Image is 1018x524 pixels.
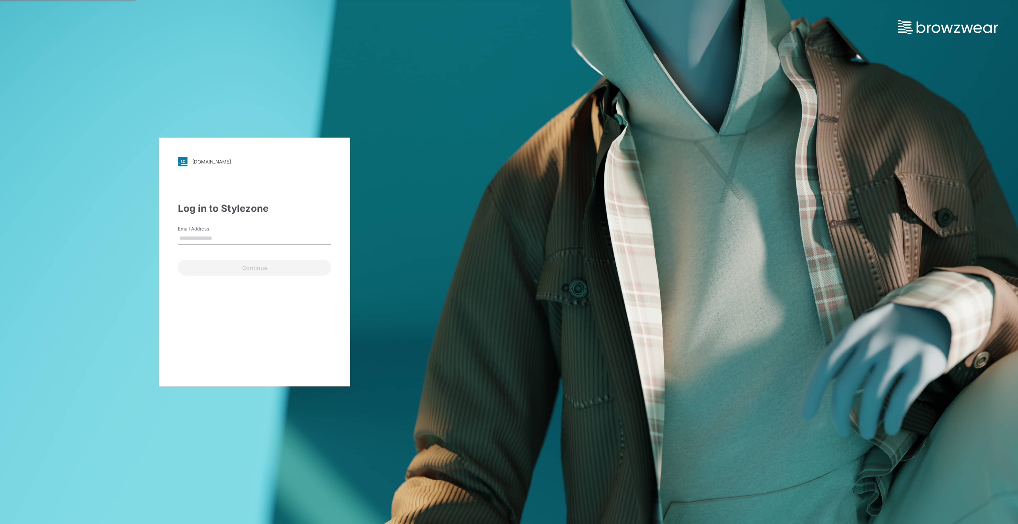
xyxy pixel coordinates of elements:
[898,20,998,34] img: browzwear-logo.e42bd6dac1945053ebaf764b6aa21510.svg
[178,157,187,166] img: stylezone-logo.562084cfcfab977791bfbf7441f1a819.svg
[178,201,331,216] div: Log in to Stylezone
[192,159,231,165] div: [DOMAIN_NAME]
[178,225,234,232] label: Email Address
[178,157,331,166] a: [DOMAIN_NAME]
